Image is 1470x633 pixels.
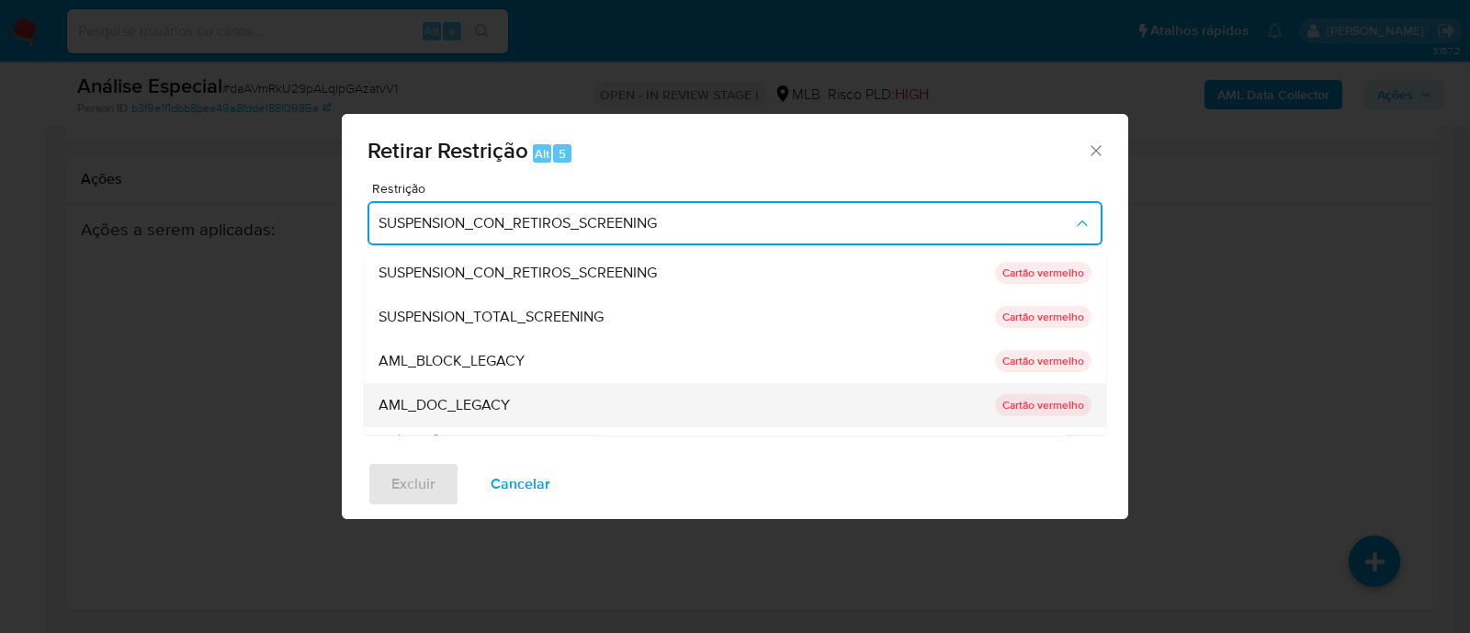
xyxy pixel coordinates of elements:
span: Cancelar [491,464,550,504]
span: 5 [559,145,566,163]
button: Fechar a janela [1087,141,1103,158]
p: Cartão vermelho [995,351,1091,373]
span: SUSPENSION_CON_RETIROS_SCREENING [379,214,1073,232]
p: Cartão vermelho [995,263,1091,285]
button: Restriction [367,201,1102,245]
span: Alt [535,145,549,163]
span: AML_BLOCK_LEGACY [379,353,525,371]
span: Retirar Restrição [367,134,528,166]
span: Restrição [372,182,1107,195]
span: Campo obrigatório [373,424,735,436]
span: SUSPENSION_TOTAL_SCREENING [379,309,604,327]
p: Cartão vermelho [995,307,1091,329]
p: Cartão vermelho [995,395,1091,417]
span: SUSPENSION_CON_RETIROS_SCREENING [379,265,657,283]
button: Cancelar [467,462,574,506]
span: AML_DOC_LEGACY [379,397,510,415]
